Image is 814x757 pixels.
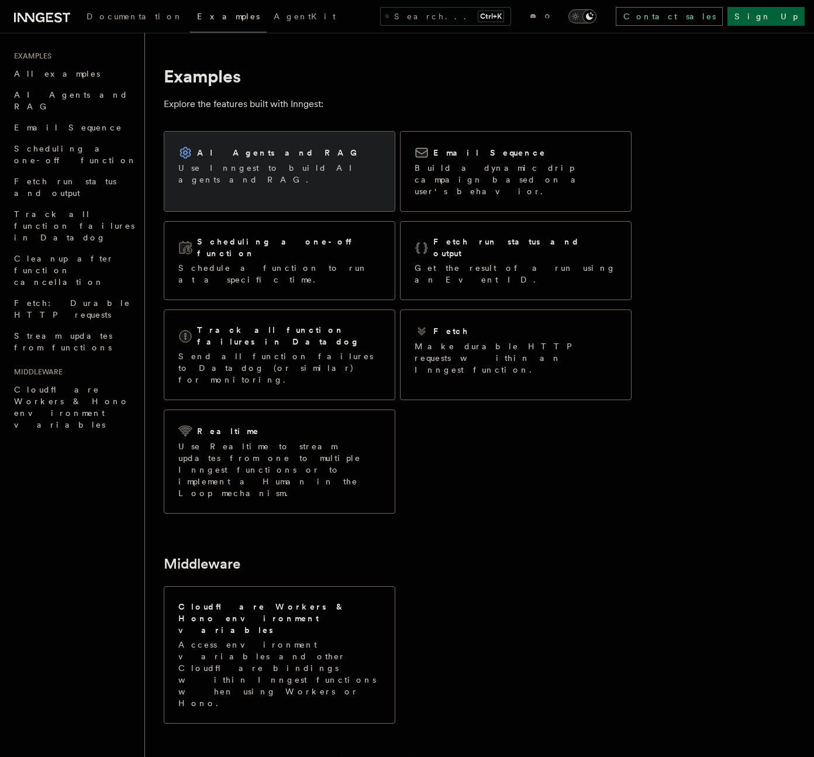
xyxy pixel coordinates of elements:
span: Track all function failures in Datadog [14,209,134,242]
a: Examples [190,4,267,33]
p: Use Realtime to stream updates from one to multiple Inngest functions or to implement a Human in ... [178,441,381,499]
span: AI Agents and RAG [14,90,128,111]
a: Contact sales [616,7,723,26]
a: Middleware [164,556,240,572]
a: Cloudflare Workers & Hono environment variablesAccess environment variables and other Cloudflare ... [164,586,395,724]
a: Stream updates from functions [9,325,137,358]
h2: AI Agents and RAG [197,147,363,159]
a: AgentKit [267,4,343,32]
a: Email SequenceBuild a dynamic drip campaign based on a user's behavior. [400,131,632,212]
h1: Examples [164,66,632,87]
span: Documentation [87,12,183,21]
a: Email Sequence [9,117,137,138]
span: AgentKit [274,12,336,21]
a: Fetch run status and outputGet the result of a run using an Event ID. [400,221,632,300]
a: Cleanup after function cancellation [9,248,137,293]
h2: Fetch [433,325,469,337]
a: Documentation [80,4,190,32]
span: Email Sequence [14,123,122,132]
a: FetchMake durable HTTP requests within an Inngest function. [400,309,632,400]
a: Track all function failures in DatadogSend all function failures to Datadog (or similar) for moni... [164,309,395,400]
span: Cloudflare Workers & Hono environment variables [14,385,129,429]
a: Scheduling a one-off function [9,138,137,171]
a: Cloudflare Workers & Hono environment variables [9,379,137,435]
p: Access environment variables and other Cloudflare bindings within Inngest functions when using Wo... [178,639,381,709]
span: All examples [14,69,100,78]
p: Get the result of a run using an Event ID. [415,262,617,285]
a: AI Agents and RAGUse Inngest to build AI agents and RAG. [164,131,395,212]
span: Fetch: Durable HTTP requests [14,298,130,319]
h2: Scheduling a one-off function [197,236,381,259]
h2: Email Sequence [433,147,546,159]
p: Schedule a function to run at a specific time. [178,262,381,285]
span: Stream updates from functions [14,331,112,352]
a: Sign Up [727,7,805,26]
a: AI Agents and RAG [9,84,137,117]
h2: Fetch run status and output [433,236,617,259]
kbd: Ctrl+K [478,11,504,22]
h2: Cloudflare Workers & Hono environment variables [178,601,381,636]
a: Scheduling a one-off functionSchedule a function to run at a specific time. [164,221,395,300]
a: Track all function failures in Datadog [9,204,137,248]
p: Use Inngest to build AI agents and RAG. [178,162,381,185]
a: All examples [9,63,137,84]
p: Build a dynamic drip campaign based on a user's behavior. [415,162,617,197]
span: Fetch run status and output [14,177,116,198]
span: Scheduling a one-off function [14,144,137,165]
span: Examples [197,12,260,21]
button: Search...Ctrl+K [380,7,511,26]
span: Examples [9,51,51,61]
h2: Track all function failures in Datadog [197,324,381,347]
button: Toggle dark mode [568,9,596,23]
p: Make durable HTTP requests within an Inngest function. [415,340,617,376]
p: Send all function failures to Datadog (or similar) for monitoring. [178,350,381,386]
span: Cleanup after function cancellation [14,254,114,287]
span: Middleware [9,367,63,377]
a: RealtimeUse Realtime to stream updates from one to multiple Inngest functions or to implement a H... [164,410,395,514]
a: Fetch: Durable HTTP requests [9,293,137,325]
a: Fetch run status and output [9,171,137,204]
h2: Realtime [197,425,260,437]
p: Explore the features built with Inngest: [164,96,632,112]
